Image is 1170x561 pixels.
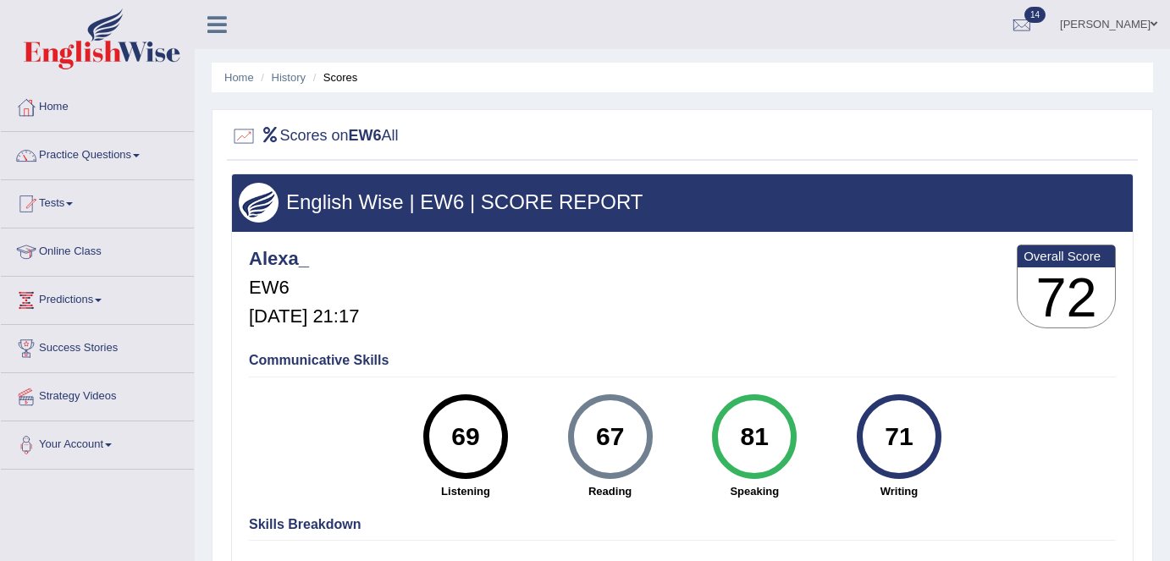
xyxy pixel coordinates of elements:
[224,71,254,84] a: Home
[1,84,194,126] a: Home
[1,325,194,367] a: Success Stories
[249,517,1116,532] h4: Skills Breakdown
[249,353,1116,368] h4: Communicative Skills
[249,249,359,269] h4: Alexa_
[1024,249,1109,263] b: Overall Score
[546,483,674,499] strong: Reading
[1,373,194,415] a: Strategy Videos
[1,277,194,319] a: Predictions
[309,69,358,85] li: Scores
[249,278,359,298] h5: EW6
[1,421,194,464] a: Your Account
[402,483,530,499] strong: Listening
[691,483,819,499] strong: Speaking
[724,401,786,472] div: 81
[239,191,1126,213] h3: English Wise | EW6 | SCORE REPORT
[231,124,399,149] h2: Scores on All
[1,228,194,271] a: Online Class
[434,401,496,472] div: 69
[349,127,382,144] b: EW6
[1024,7,1046,23] span: 14
[249,306,359,327] h5: [DATE] 21:17
[1018,267,1115,328] h3: 72
[579,401,641,472] div: 67
[1,132,194,174] a: Practice Questions
[868,401,930,472] div: 71
[239,183,279,223] img: wings.png
[1,180,194,223] a: Tests
[836,483,963,499] strong: Writing
[272,71,306,84] a: History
